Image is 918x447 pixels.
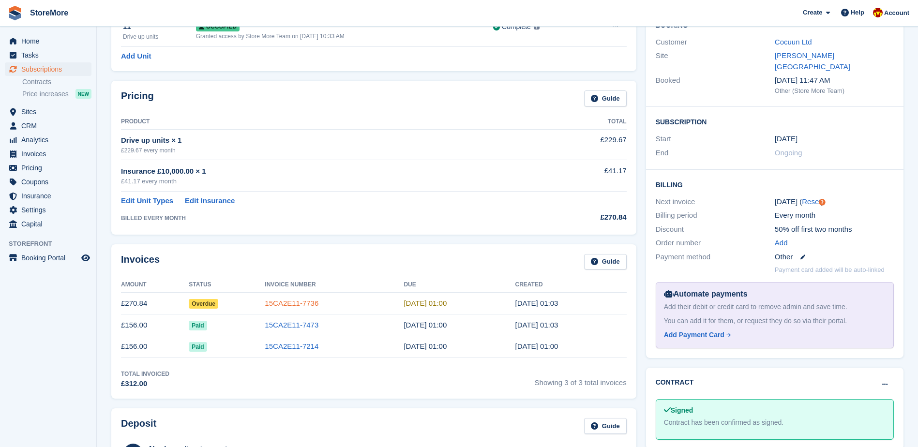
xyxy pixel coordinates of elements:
div: BILLED EVERY MONTH [121,214,532,223]
th: Total [532,114,627,130]
div: Drive up units [123,32,196,41]
time: 2025-06-09 00:00:00 UTC [775,134,798,145]
div: Contract has been confirmed as signed. [664,417,886,428]
div: Complete [502,22,531,32]
div: [DATE] ( ) [775,196,894,208]
a: menu [5,133,91,147]
span: Help [851,8,864,17]
div: Tooltip anchor [818,198,827,207]
time: 2025-06-09 00:00:39 UTC [515,342,558,350]
th: Status [189,277,265,293]
div: You can add it for them, or request they do so via their portal. [664,316,886,326]
img: stora-icon-8386f47178a22dfd0bd8f6a31ec36ba5ce8667c1dd55bd0f319d3a0aa187defe.svg [8,6,22,20]
span: Sites [21,105,79,119]
div: Total Invoiced [121,370,169,378]
td: £156.00 [121,314,189,336]
a: 15CA2E11-7736 [265,299,318,307]
a: StoreMore [26,5,72,21]
div: NEW [75,89,91,99]
div: [DATE] 11:47 AM [775,75,894,86]
div: £229.67 every month [121,146,532,155]
div: £41.17 every month [121,177,532,186]
div: Payment method [656,252,775,263]
time: 2025-06-10 00:00:00 UTC [404,342,447,350]
a: Edit Unit Types [121,195,173,207]
div: Other (Store More Team) [775,86,894,96]
a: 15CA2E11-7473 [265,321,318,329]
div: Booked [656,75,775,95]
a: Guide [584,418,627,434]
div: Site [656,50,775,72]
a: Guide [584,254,627,270]
span: Analytics [21,133,79,147]
td: £229.67 [532,129,627,160]
time: 2025-07-09 00:03:40 UTC [515,321,558,329]
p: Payment card added will be auto-linked [775,265,885,275]
h2: Subscription [656,117,894,126]
a: menu [5,189,91,203]
h2: Contract [656,377,694,387]
div: Every month [775,210,894,221]
a: Reset [802,197,821,206]
a: menu [5,34,91,48]
a: menu [5,161,91,175]
h2: Pricing [121,90,154,106]
span: Overdue [189,299,218,309]
div: Add Payment Card [664,330,724,340]
td: £156.00 [121,336,189,358]
div: Discount [656,224,775,235]
span: Ongoing [775,149,802,157]
td: £270.84 [121,293,189,314]
div: Granted access by Store More Team on [DATE] 10:33 AM [196,32,493,41]
div: End [656,148,775,159]
span: Paid [189,342,207,352]
img: icon-info-grey-7440780725fd019a000dd9b08b2336e03edf1995a4989e88bcd33f0948082b44.svg [534,24,540,30]
a: menu [5,147,91,161]
div: Add their debit or credit card to remove admin and save time. [664,302,886,312]
a: Price increases NEW [22,89,91,99]
h2: Invoices [121,254,160,270]
a: menu [5,203,91,217]
th: Invoice Number [265,277,404,293]
span: Tasks [21,48,79,62]
span: Subscriptions [21,62,79,76]
a: menu [5,62,91,76]
div: 11 [123,21,196,32]
a: menu [5,119,91,133]
th: Product [121,114,532,130]
a: Guide [584,90,627,106]
a: menu [5,251,91,265]
span: Coupons [21,175,79,189]
span: Home [21,34,79,48]
div: Other [775,252,894,263]
a: menu [5,105,91,119]
div: Insurance £10,000.00 × 1 [121,166,532,177]
a: Cocuun Ltd [775,38,812,46]
span: Price increases [22,89,69,99]
a: Add Unit [121,51,151,62]
a: 15CA2E11-7214 [265,342,318,350]
span: Insurance [21,189,79,203]
div: 50% off first two months [775,224,894,235]
div: Automate payments [664,288,886,300]
th: Created [515,277,627,293]
span: Storefront [9,239,96,249]
span: Create [803,8,822,17]
h2: Deposit [121,418,156,434]
div: Signed [664,405,886,416]
span: Pricing [21,161,79,175]
span: Paid [189,321,207,330]
div: Drive up units × 1 [121,135,532,146]
div: Billing period [656,210,775,221]
a: Edit Insurance [185,195,235,207]
a: [PERSON_NAME][GEOGRAPHIC_DATA] [775,51,850,71]
time: 2025-08-09 00:03:06 UTC [515,299,558,307]
div: £312.00 [121,378,169,389]
a: Add [775,238,788,249]
span: Account [884,8,909,18]
a: menu [5,175,91,189]
th: Amount [121,277,189,293]
div: Order number [656,238,775,249]
div: Next invoice [656,196,775,208]
span: Capital [21,217,79,231]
